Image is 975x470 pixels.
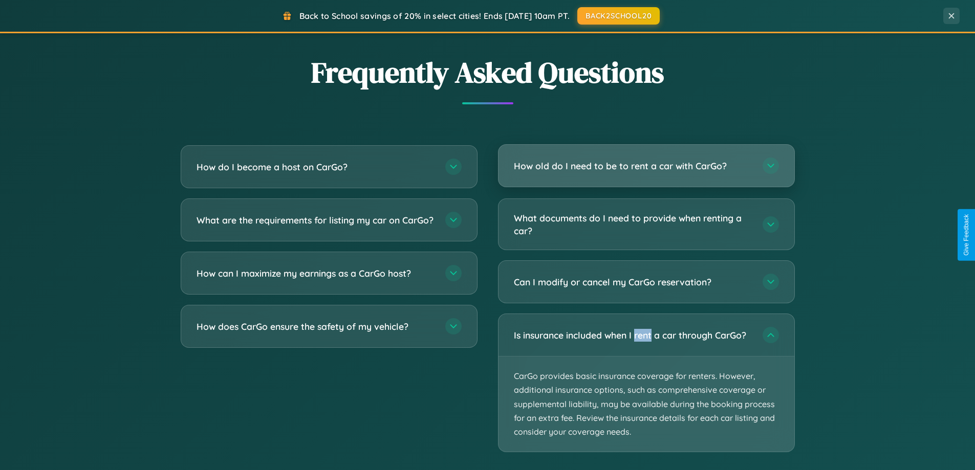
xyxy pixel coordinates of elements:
[197,267,435,280] h3: How can I maximize my earnings as a CarGo host?
[197,161,435,173] h3: How do I become a host on CarGo?
[963,214,970,256] div: Give Feedback
[181,53,795,92] h2: Frequently Asked Questions
[514,276,752,288] h3: Can I modify or cancel my CarGo reservation?
[514,212,752,237] h3: What documents do I need to provide when renting a car?
[299,11,570,21] span: Back to School savings of 20% in select cities! Ends [DATE] 10am PT.
[197,320,435,333] h3: How does CarGo ensure the safety of my vehicle?
[514,160,752,172] h3: How old do I need to be to rent a car with CarGo?
[514,329,752,342] h3: Is insurance included when I rent a car through CarGo?
[197,214,435,227] h3: What are the requirements for listing my car on CarGo?
[577,7,660,25] button: BACK2SCHOOL20
[499,356,794,452] p: CarGo provides basic insurance coverage for renters. However, additional insurance options, such ...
